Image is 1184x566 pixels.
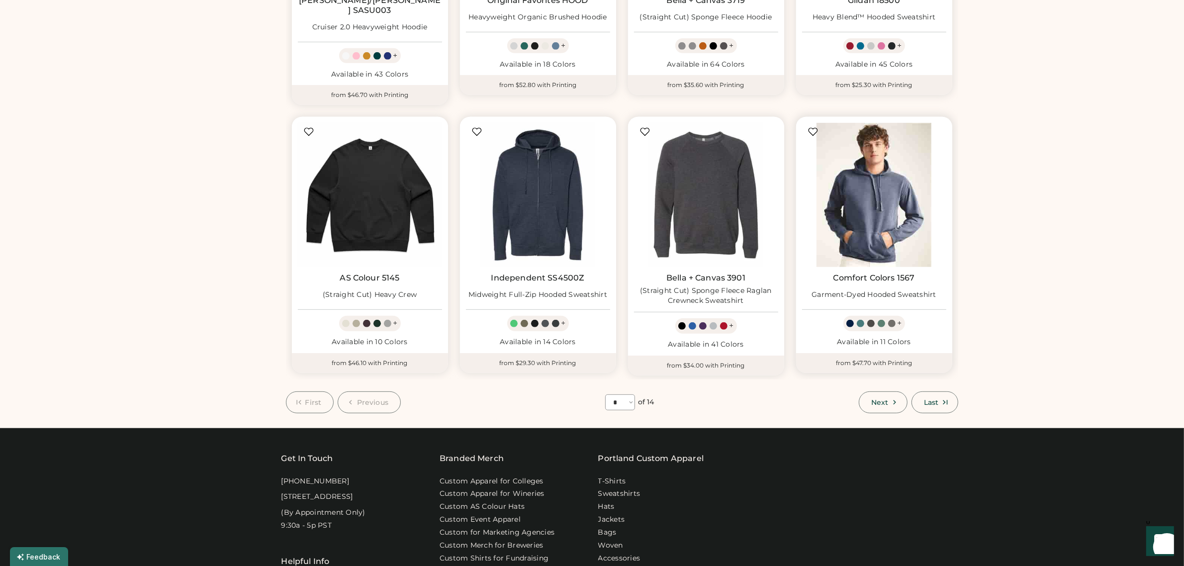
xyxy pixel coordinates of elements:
a: Custom AS Colour Hats [440,502,525,512]
a: T-Shirts [598,476,626,486]
a: Custom for Marketing Agencies [440,528,554,538]
a: Custom Merch for Breweries [440,541,544,551]
img: Comfort Colors 1567 Garment-Dyed Hooded Sweatshirt [802,123,946,267]
div: Available in 14 Colors [466,337,610,347]
div: from $35.60 with Printing [628,75,784,95]
img: BELLA + CANVAS 3901 (Straight Cut) Sponge Fleece Raglan Crewneck Sweatshirt [634,123,778,267]
div: 9:30a - 5p PST [281,521,332,531]
div: Get In Touch [281,453,333,465]
img: Independent Trading Co. SS4500Z Midweight Full-Zip Hooded Sweatshirt [466,123,610,267]
div: Available in 45 Colors [802,60,946,70]
div: + [729,40,734,51]
a: Custom Apparel for Colleges [440,476,544,486]
a: Comfort Colors 1567 [833,273,915,283]
div: + [393,318,398,329]
div: (Straight Cut) Sponge Fleece Raglan Crewneck Sweatshirt [634,286,778,306]
a: Portland Custom Apparel [598,453,704,465]
div: Available in 41 Colors [634,340,778,350]
button: Previous [338,391,401,413]
div: Available in 11 Colors [802,337,946,347]
div: Heavyweight Organic Brushed Hoodie [468,12,607,22]
div: + [561,40,566,51]
div: [STREET_ADDRESS] [281,492,353,502]
a: Independent SS4500Z [491,273,585,283]
div: + [393,50,398,61]
a: Bags [598,528,617,538]
a: Custom Shirts for Fundraising [440,554,548,564]
a: Jackets [598,515,625,525]
div: Garment-Dyed Hooded Sweatshirt [812,290,936,300]
div: Cruiser 2.0 Heavyweight Hoodie [312,22,428,32]
div: Available in 64 Colors [634,60,778,70]
iframe: Front Chat [1137,521,1180,564]
div: + [561,318,566,329]
div: of 14 [638,397,654,407]
button: Last [911,391,958,413]
div: from $52.80 with Printing [460,75,616,95]
span: Previous [357,399,388,406]
div: + [729,320,734,331]
div: + [898,318,902,329]
a: Custom Event Apparel [440,515,521,525]
div: from $34.00 with Printing [628,356,784,376]
a: AS Colour 5145 [340,273,399,283]
div: Available in 10 Colors [298,337,442,347]
div: (Straight Cut) Sponge Fleece Hoodie [640,12,772,22]
div: (By Appointment Only) [281,508,365,518]
a: Bella + Canvas 3901 [666,273,745,283]
a: Accessories [598,554,640,564]
div: (Straight Cut) Heavy Crew [323,290,417,300]
span: First [305,399,322,406]
div: from $29.30 with Printing [460,353,616,373]
div: from $46.70 with Printing [292,85,448,105]
div: from $46.10 with Printing [292,353,448,373]
a: Sweatshirts [598,489,640,499]
img: AS Colour 5145 (Straight Cut) Heavy Crew [298,123,442,267]
div: from $25.30 with Printing [796,75,952,95]
div: from $47.70 with Printing [796,353,952,373]
div: [PHONE_NUMBER] [281,476,350,486]
div: Heavy Blend™ Hooded Sweatshirt [813,12,936,22]
div: Available in 18 Colors [466,60,610,70]
button: First [286,391,334,413]
div: Branded Merch [440,453,504,465]
span: Last [924,399,938,406]
div: + [898,40,902,51]
a: Woven [598,541,623,551]
div: Available in 43 Colors [298,70,442,80]
a: Custom Apparel for Wineries [440,489,545,499]
div: Midweight Full-Zip Hooded Sweatshirt [468,290,607,300]
span: Next [871,399,888,406]
button: Next [859,391,908,413]
a: Hats [598,502,615,512]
